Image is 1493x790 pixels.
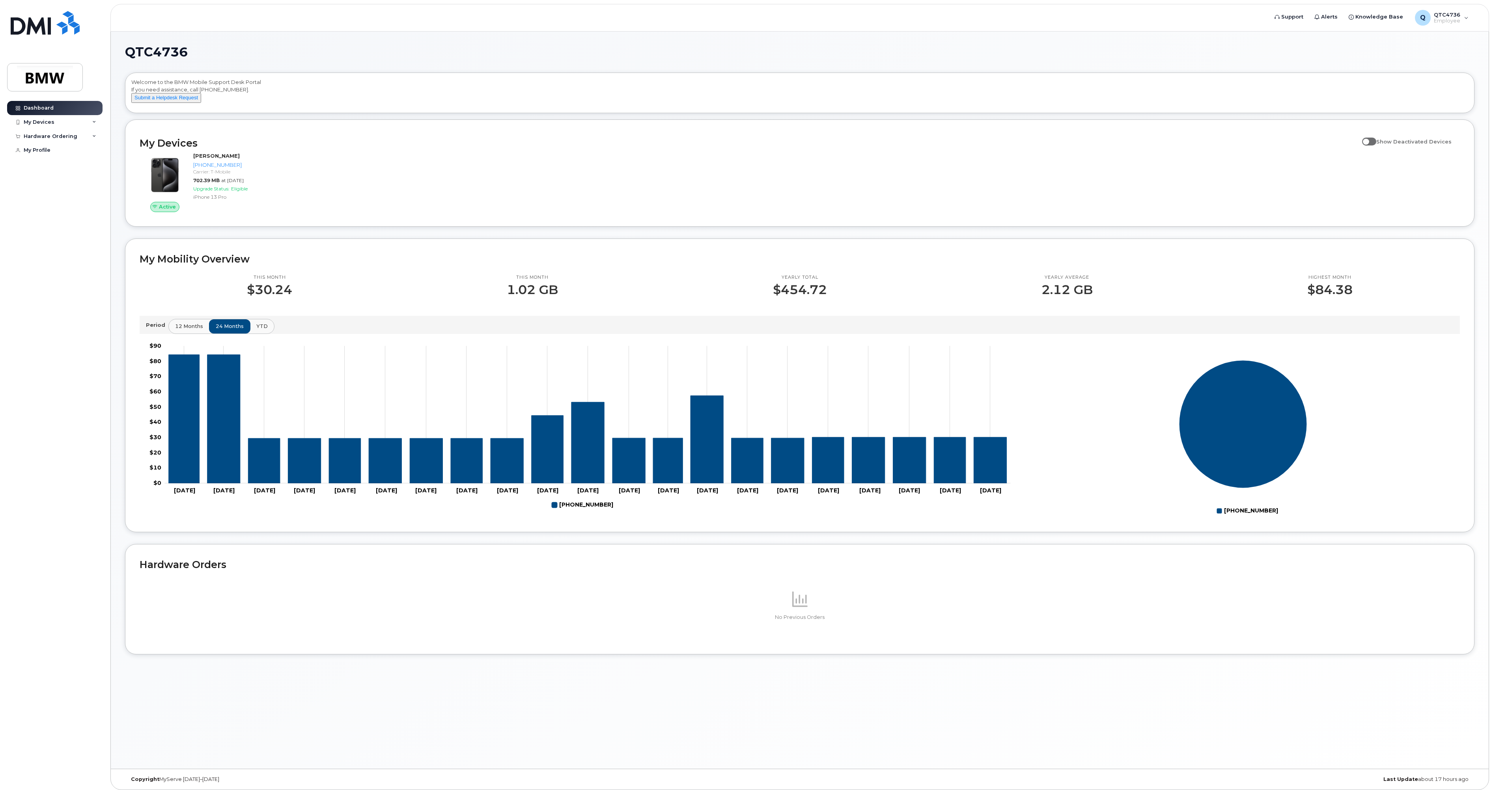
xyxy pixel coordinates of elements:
p: Period [146,321,168,329]
strong: [PERSON_NAME] [193,153,240,159]
tspan: [DATE] [980,487,1001,494]
span: 12 months [175,322,203,330]
tspan: [DATE] [619,487,640,494]
g: Series [1179,360,1307,488]
tspan: [DATE] [697,487,718,494]
tspan: [DATE] [294,487,315,494]
g: Legend [1217,504,1278,518]
p: Yearly average [1041,274,1093,281]
input: Show Deactivated Devices [1362,134,1368,140]
tspan: $50 [149,403,161,410]
span: Eligible [231,186,248,192]
strong: Last Update [1383,776,1418,782]
p: $454.72 [773,283,827,297]
p: This month [507,274,558,281]
tspan: [DATE] [577,487,599,494]
tspan: $10 [149,464,161,471]
h2: My Mobility Overview [140,253,1460,265]
tspan: [DATE] [899,487,920,494]
div: Welcome to the BMW Mobile Support Desk Portal If you need assistance, call [PHONE_NUMBER]. [131,78,1468,110]
tspan: [DATE] [818,487,839,494]
iframe: Messenger Launcher [1459,756,1487,784]
div: about 17 hours ago [1025,776,1474,783]
div: iPhone 13 Pro [193,194,459,200]
span: 702.39 MB [193,177,220,183]
p: Highest month [1307,274,1353,281]
p: $30.24 [247,283,292,297]
g: 864-720-9580 [552,498,613,512]
span: Show Deactivated Devices [1376,138,1452,145]
div: MyServe [DATE]–[DATE] [125,776,575,783]
tspan: [DATE] [497,487,518,494]
tspan: $40 [149,418,161,425]
span: at [DATE] [221,177,244,183]
tspan: $90 [149,342,161,349]
tspan: $30 [149,434,161,441]
strong: Copyright [131,776,159,782]
p: This month [247,274,292,281]
div: [PHONE_NUMBER] [193,161,459,169]
h2: My Devices [140,137,1358,149]
tspan: [DATE] [777,487,798,494]
tspan: [DATE] [376,487,397,494]
span: QTC4736 [125,46,188,58]
p: $84.38 [1307,283,1353,297]
tspan: [DATE] [456,487,478,494]
button: Submit a Helpdesk Request [131,93,201,103]
tspan: [DATE] [940,487,961,494]
g: 864-720-9580 [169,354,1007,483]
g: Legend [552,498,613,512]
tspan: [DATE] [537,487,558,494]
span: Upgrade Status: [193,186,230,192]
tspan: [DATE] [174,487,195,494]
tspan: $20 [149,449,161,456]
tspan: $70 [149,373,161,380]
div: Carrier: T-Mobile [193,168,459,175]
tspan: $60 [149,388,161,395]
tspan: [DATE] [334,487,356,494]
tspan: [DATE] [415,487,437,494]
tspan: [DATE] [658,487,679,494]
tspan: [DATE] [213,487,235,494]
span: Active [159,203,176,211]
tspan: [DATE] [254,487,275,494]
span: YTD [256,322,268,330]
g: Chart [149,342,1011,512]
tspan: [DATE] [737,487,758,494]
tspan: [DATE] [859,487,881,494]
tspan: $80 [149,357,161,364]
tspan: $0 [153,479,161,486]
p: Yearly total [773,274,827,281]
p: 1.02 GB [507,283,558,297]
img: iPhone_15_Pro_Black.png [146,156,184,194]
p: No Previous Orders [140,614,1460,621]
a: Active[PERSON_NAME][PHONE_NUMBER]Carrier: T-Mobile702.39 MBat [DATE]Upgrade Status:EligibleiPhone... [140,152,463,212]
p: 2.12 GB [1041,283,1093,297]
g: Chart [1179,360,1307,517]
h2: Hardware Orders [140,559,1460,570]
a: Submit a Helpdesk Request [131,94,201,101]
